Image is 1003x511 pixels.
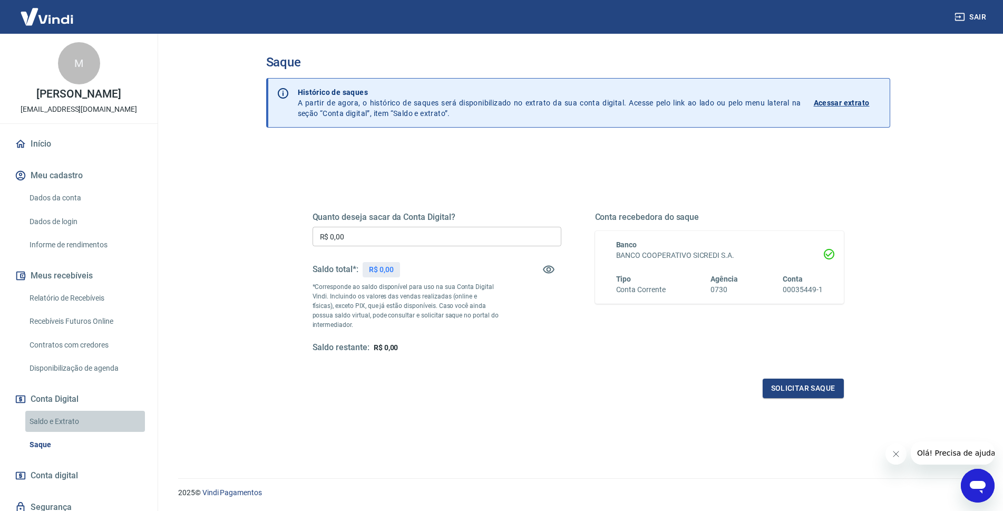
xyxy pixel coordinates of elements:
h6: 0730 [710,284,738,295]
h5: Saldo total*: [313,264,358,275]
span: Conta digital [31,468,78,483]
button: Sair [952,7,990,27]
a: Recebíveis Futuros Online [25,311,145,332]
h5: Saldo restante: [313,342,369,353]
p: R$ 0,00 [369,264,394,275]
a: Início [13,132,145,156]
a: Dados da conta [25,187,145,209]
p: 2025 © [178,487,978,498]
span: Olá! Precisa de ajuda? [6,7,89,16]
a: Disponibilização de agenda [25,358,145,379]
iframe: Fechar mensagem [885,443,907,465]
a: Dados de login [25,211,145,233]
h3: Saque [266,55,890,70]
div: M [58,42,100,84]
h5: Quanto deseja sacar da Conta Digital? [313,212,561,223]
span: Tipo [616,275,631,283]
h6: 00035449-1 [783,284,823,295]
p: [PERSON_NAME] [36,89,121,100]
h5: Conta recebedora do saque [595,212,844,223]
iframe: Mensagem da empresa [911,441,995,465]
span: Agência [710,275,738,283]
iframe: Botão para abrir a janela de mensagens [961,469,995,503]
p: A partir de agora, o histórico de saques será disponibilizado no extrato da sua conta digital. Ac... [298,87,801,119]
h6: Conta Corrente [616,284,666,295]
a: Informe de rendimentos [25,234,145,256]
button: Meus recebíveis [13,264,145,287]
a: Conta digital [13,464,145,487]
span: Conta [783,275,803,283]
button: Meu cadastro [13,164,145,187]
p: Acessar extrato [814,98,870,108]
button: Solicitar saque [763,379,844,398]
a: Relatório de Recebíveis [25,287,145,309]
img: Vindi [13,1,81,33]
h6: BANCO COOPERATIVO SICREDI S.A. [616,250,823,261]
span: R$ 0,00 [374,343,398,352]
a: Acessar extrato [814,87,881,119]
a: Contratos com credores [25,334,145,356]
span: Banco [616,240,637,249]
p: Histórico de saques [298,87,801,98]
p: [EMAIL_ADDRESS][DOMAIN_NAME] [21,104,137,115]
p: *Corresponde ao saldo disponível para uso na sua Conta Digital Vindi. Incluindo os valores das ve... [313,282,499,330]
a: Saldo e Extrato [25,411,145,432]
a: Saque [25,434,145,456]
button: Conta Digital [13,388,145,411]
a: Vindi Pagamentos [202,488,262,497]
